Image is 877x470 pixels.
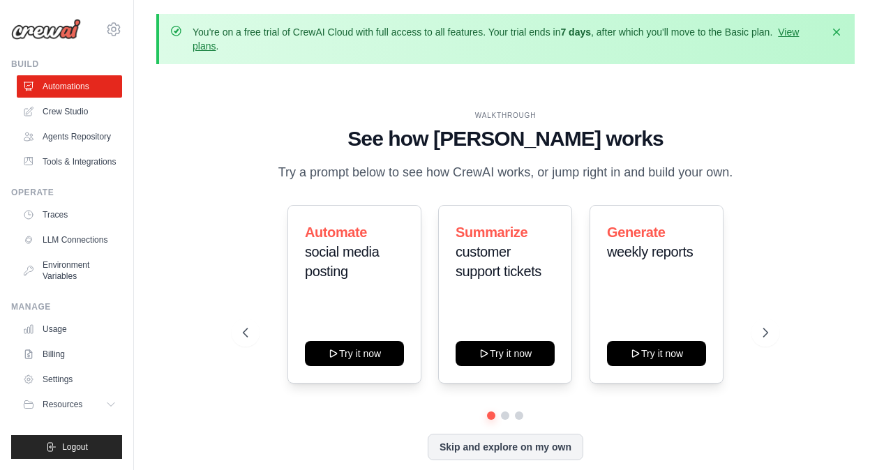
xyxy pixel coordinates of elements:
span: Summarize [456,225,527,240]
span: Generate [607,225,666,240]
span: customer support tickets [456,244,541,279]
img: Logo [11,19,81,40]
div: Build [11,59,122,70]
a: Automations [17,75,122,98]
a: Crew Studio [17,100,122,123]
button: Try it now [456,341,555,366]
strong: 7 days [560,26,591,38]
button: Resources [17,393,122,416]
button: Try it now [607,341,706,366]
span: weekly reports [607,244,693,259]
button: Try it now [305,341,404,366]
a: Agents Repository [17,126,122,148]
a: Settings [17,368,122,391]
p: Try a prompt below to see how CrewAI works, or jump right in and build your own. [271,162,740,183]
span: Automate [305,225,367,240]
a: Environment Variables [17,254,122,287]
button: Skip and explore on my own [428,434,583,460]
span: Resources [43,399,82,410]
span: social media posting [305,244,379,279]
a: Billing [17,343,122,365]
a: Traces [17,204,122,226]
div: Manage [11,301,122,312]
a: LLM Connections [17,229,122,251]
a: Tools & Integrations [17,151,122,173]
div: WALKTHROUGH [243,110,768,121]
button: Logout [11,435,122,459]
a: Usage [17,318,122,340]
p: You're on a free trial of CrewAI Cloud with full access to all features. Your trial ends in , aft... [193,25,821,53]
span: Logout [62,441,88,453]
div: Operate [11,187,122,198]
h1: See how [PERSON_NAME] works [243,126,768,151]
iframe: Chat Widget [807,403,877,470]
